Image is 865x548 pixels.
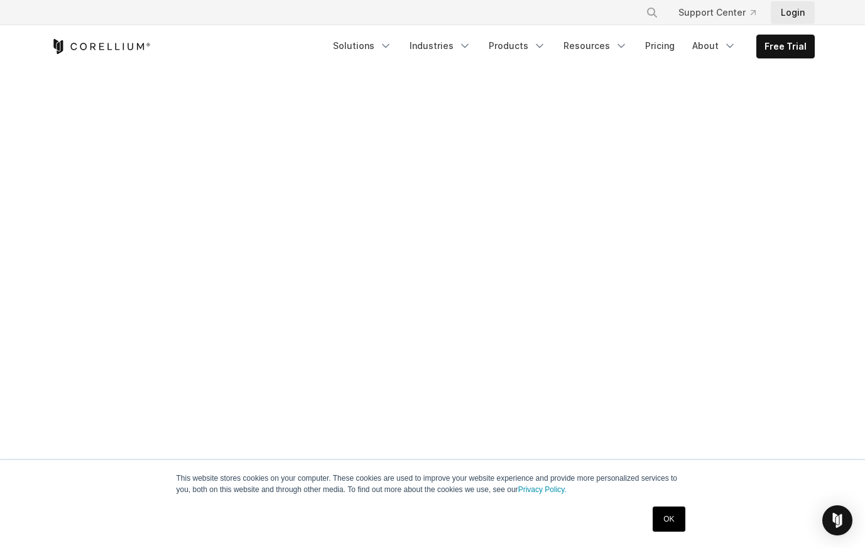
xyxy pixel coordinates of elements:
[822,505,852,535] div: Open Intercom Messenger
[177,473,689,495] p: This website stores cookies on your computer. These cookies are used to improve your website expe...
[481,35,553,57] a: Products
[641,1,663,24] button: Search
[325,35,400,57] a: Solutions
[631,1,815,24] div: Navigation Menu
[325,35,815,58] div: Navigation Menu
[668,1,766,24] a: Support Center
[757,35,814,58] a: Free Trial
[51,39,151,54] a: Corellium Home
[771,1,815,24] a: Login
[653,507,685,532] a: OK
[638,35,682,57] a: Pricing
[402,35,479,57] a: Industries
[556,35,635,57] a: Resources
[518,485,567,494] a: Privacy Policy.
[685,35,744,57] a: About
